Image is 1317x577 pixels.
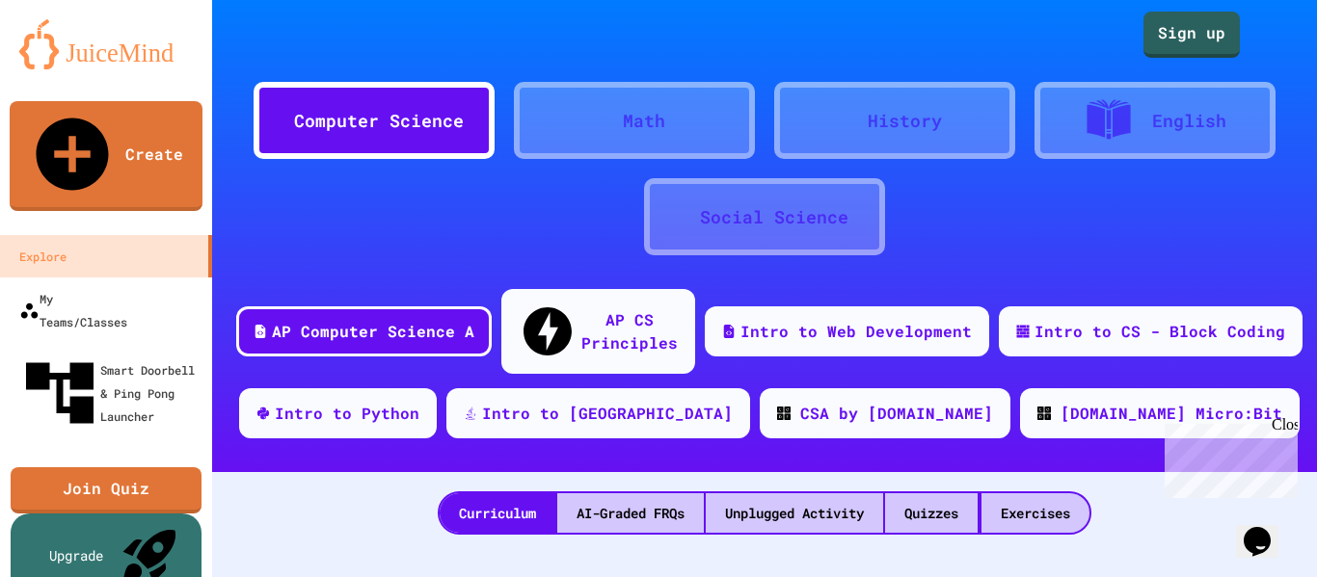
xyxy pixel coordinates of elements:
a: Create [10,101,202,211]
div: Unplugged Activity [706,493,883,533]
div: Chat with us now!Close [8,8,133,122]
div: Math [623,108,665,134]
div: Exercises [981,493,1089,533]
div: History [868,108,942,134]
img: logo-orange.svg [19,19,193,69]
div: AP Computer Science A [272,320,474,343]
div: Intro to CS - Block Coding [1035,320,1285,343]
div: AP CS Principles [581,308,678,354]
div: My Teams/Classes [19,287,127,333]
div: Intro to Python [275,402,419,425]
div: AI-Graded FRQs [557,493,704,533]
img: CODE_logo_RGB.png [777,407,791,420]
iframe: chat widget [1157,416,1298,498]
img: CODE_logo_RGB.png [1037,407,1051,420]
div: Curriculum [440,493,555,533]
div: Upgrade [49,545,103,565]
div: Smart Doorbell & Ping Pong Launcher [19,353,204,433]
div: Computer Science [294,108,464,134]
div: Intro to [GEOGRAPHIC_DATA] [482,402,733,425]
a: Join Quiz [11,467,202,513]
a: Sign up [1143,12,1240,58]
div: English [1152,108,1226,134]
iframe: chat widget [1236,500,1298,558]
div: Quizzes [885,493,978,533]
div: [DOMAIN_NAME] Micro:Bit [1061,402,1282,425]
div: Social Science [700,204,848,230]
div: CSA by [DOMAIN_NAME] [800,402,993,425]
div: Explore [19,245,67,268]
div: Intro to Web Development [740,320,972,343]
